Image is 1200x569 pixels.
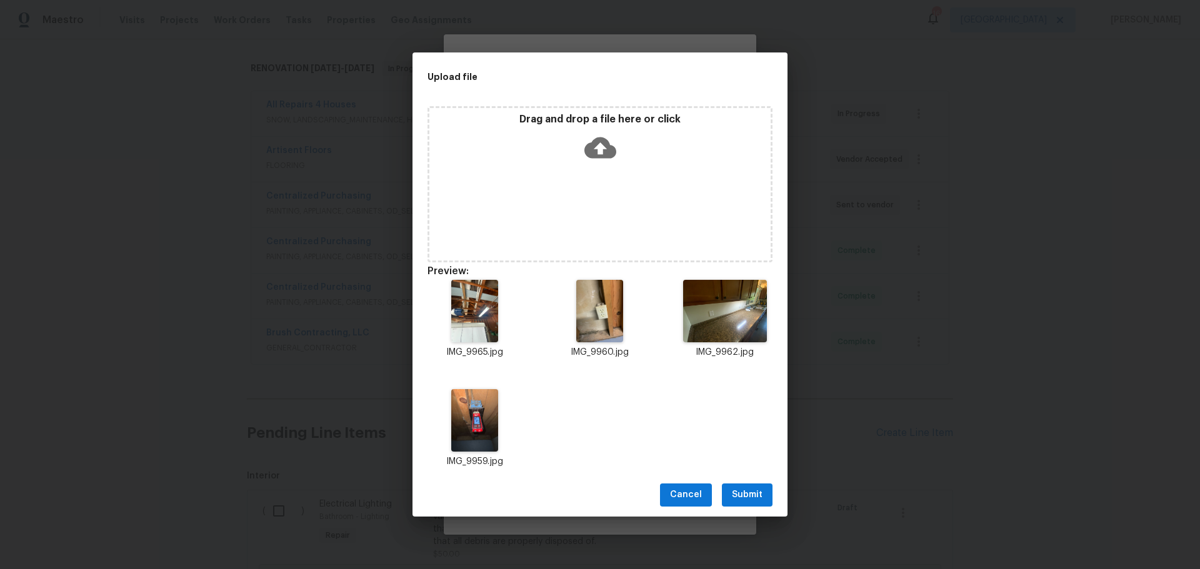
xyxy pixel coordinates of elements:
button: Cancel [660,483,712,507]
img: 2Q== [683,280,766,342]
img: Z [576,280,623,342]
p: IMG_9960.jpg [552,346,647,359]
h2: Upload file [427,70,716,84]
span: Submit [732,487,762,503]
p: IMG_9959.jpg [427,455,522,468]
p: IMG_9965.jpg [427,346,522,359]
img: 2Q== [451,280,498,342]
button: Submit [722,483,772,507]
p: Drag and drop a file here or click [429,113,771,126]
p: IMG_9962.jpg [677,346,772,359]
img: 9k= [451,389,498,452]
span: Cancel [670,487,702,503]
